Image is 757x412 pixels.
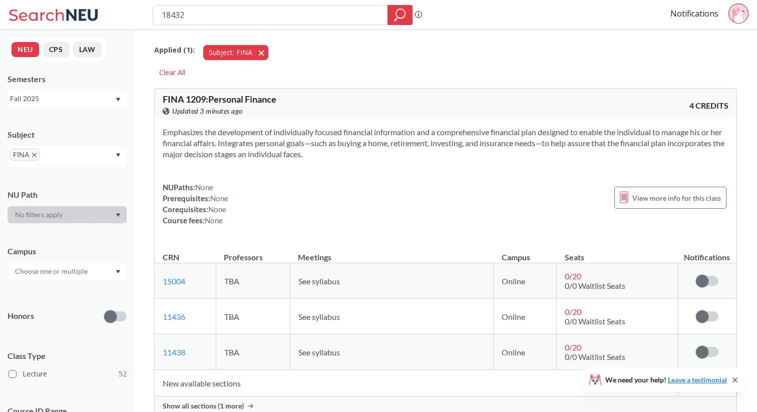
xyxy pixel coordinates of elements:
[116,98,121,102] svg: Dropdown arrow
[116,153,121,157] svg: Dropdown arrow
[205,216,223,225] span: None
[116,270,121,274] svg: Dropdown arrow
[216,334,290,370] td: TBA
[298,276,340,286] span: See syllabus
[195,183,213,192] span: None
[557,242,678,263] th: Seats
[119,368,127,379] span: 52
[298,312,340,321] span: See syllabus
[172,106,243,117] span: Updated 3 minutes ago
[163,252,179,263] div: CRN
[154,45,195,56] span: Applied ( 1 ):
[605,376,727,383] span: We need your help!
[8,206,127,223] div: Dropdown arrow
[8,74,127,85] div: Semesters
[208,205,226,214] span: None
[8,246,127,257] div: Campus
[163,276,185,286] a: 15004
[394,8,406,22] svg: magnifying glass
[8,146,127,167] div: FINAX to remove pillDropdown arrow
[8,310,34,322] p: Honors
[163,182,228,226] div: NUPaths: Prerequisites: Corequisites: Course fees:
[494,263,557,299] td: Online
[216,299,290,334] td: TBA
[155,370,678,396] td: New available sections
[116,213,121,217] svg: Dropdown arrow
[494,334,557,370] td: Online
[565,271,581,281] span: 0 / 20
[163,127,728,160] section: Emphasizes the development of individually focused financial information and a comprehensive fina...
[43,42,69,57] button: CPS
[8,91,127,107] div: Fall 2025Dropdown arrow
[216,242,290,263] th: Professors
[565,281,625,290] span: 0/0 Waitlist Seats
[290,242,494,263] th: Meetings
[388,5,413,25] div: magnifying glass
[494,242,557,263] th: Campus
[161,7,381,24] input: Class, professor, course number, "phrase"
[163,401,244,410] span: Show all sections (1 more)
[9,367,127,380] label: Lecture
[632,192,721,204] span: View more info for this class
[8,129,127,140] div: Subject
[8,189,127,200] div: NU Path
[494,299,557,334] td: Online
[10,93,115,104] div: Fall 2025
[668,375,727,384] a: Leave a testimonial
[12,42,39,57] button: NEU
[163,312,185,321] a: 11436
[8,263,127,280] div: Dropdown arrow
[565,316,625,326] span: 0/0 Waitlist Seats
[163,94,276,105] span: FINA 1209 : Personal Finance
[32,153,37,157] svg: X to remove pill
[209,48,252,57] span: Subject: FINA
[203,45,268,60] button: Subject: FINA
[73,42,102,57] button: LAW
[565,352,625,361] span: 0/0 Waitlist Seats
[298,347,340,357] span: See syllabus
[670,8,718,19] a: Notifications
[154,65,190,80] div: Clear All
[210,194,228,203] span: None
[163,347,185,357] a: 11438
[565,307,581,316] span: 0 / 20
[10,265,94,277] input: Choose one or multiple
[8,350,127,361] span: Class Type
[10,149,40,161] span: FINAX to remove pill
[216,263,290,299] td: TBA
[678,242,736,263] th: Notifications
[689,100,728,111] span: 4 CREDITS
[565,342,581,352] span: 0 / 20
